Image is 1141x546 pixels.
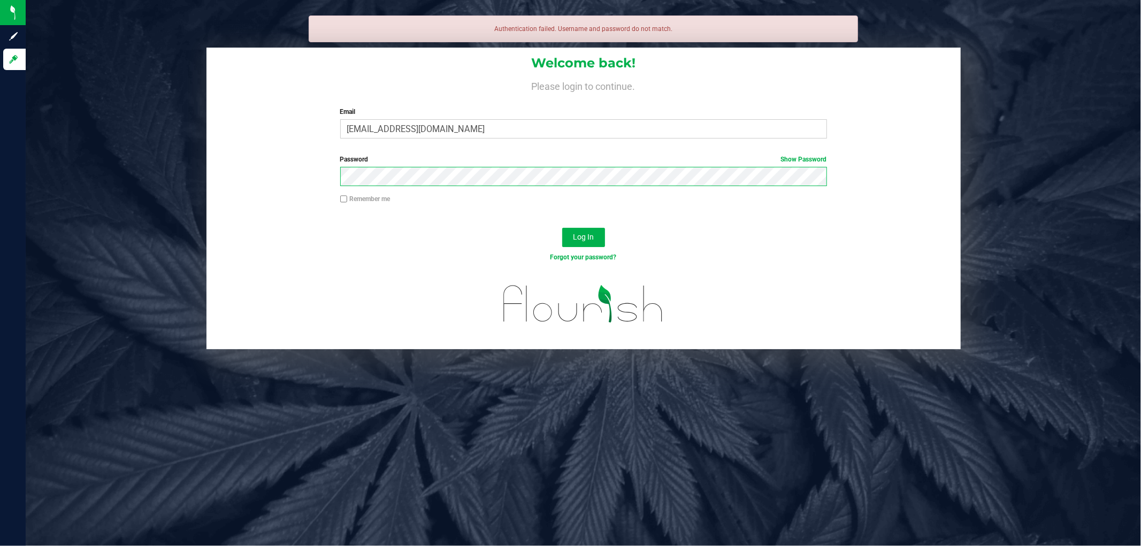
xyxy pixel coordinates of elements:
label: Remember me [340,194,390,204]
label: Email [340,107,827,117]
input: Remember me [340,195,348,203]
img: flourish_logo.svg [489,274,678,334]
span: Log In [573,233,594,241]
div: Authentication failed. Username and password do not match. [309,16,859,42]
inline-svg: Log in [8,54,19,65]
a: Show Password [781,156,827,163]
button: Log In [562,228,605,247]
span: Password [340,156,369,163]
inline-svg: Sign up [8,31,19,42]
h4: Please login to continue. [206,79,961,92]
h1: Welcome back! [206,56,961,70]
a: Forgot your password? [550,253,617,261]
